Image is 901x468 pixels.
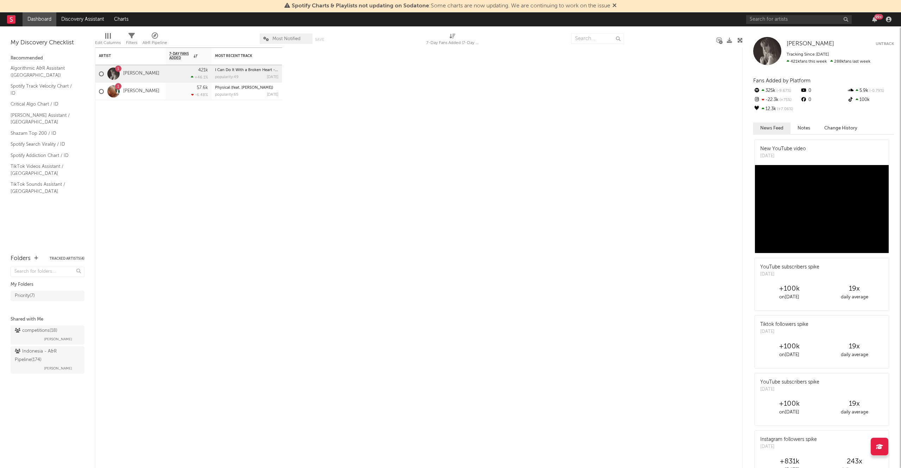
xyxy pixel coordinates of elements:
[822,351,887,359] div: daily average
[753,86,800,95] div: 325k
[876,40,894,48] button: Untrack
[15,292,35,300] div: Priority ( 7 )
[272,37,301,41] span: Most Notified
[11,315,84,324] div: Shared with Me
[109,12,133,26] a: Charts
[315,38,324,42] button: Save
[11,325,84,344] a: competitions(18)[PERSON_NAME]
[817,122,864,134] button: Change History
[822,457,887,466] div: 243 x
[123,88,159,94] a: [PERSON_NAME]
[757,351,822,359] div: on [DATE]
[292,3,610,9] span: : Some charts are now updating. We are continuing to work on the issue
[267,93,278,97] div: [DATE]
[215,86,278,90] div: Physical (feat. Troye Sivan)
[787,59,827,64] span: 421k fans this week
[143,30,167,50] div: A&R Pipeline
[874,14,883,19] div: 99 +
[95,30,121,50] div: Edit Columns
[215,86,273,90] a: Physical (feat. [PERSON_NAME])
[760,264,819,271] div: YouTube subscribers spike
[790,122,817,134] button: Notes
[292,3,429,9] span: Spotify Charts & Playlists not updating on Sodatone
[571,33,624,44] input: Search...
[11,54,84,63] div: Recommended
[56,12,109,26] a: Discovery Assistant
[787,59,870,64] span: 288k fans last week
[760,321,808,328] div: Tiktok followers spike
[11,152,77,159] a: Spotify Addiction Chart / ID
[215,68,319,72] a: I Can Do It With a Broken Heart - [PERSON_NAME] Remix
[757,293,822,302] div: on [DATE]
[44,364,72,373] span: [PERSON_NAME]
[760,379,819,386] div: YouTube subscribers spike
[757,285,822,293] div: +100k
[760,443,817,450] div: [DATE]
[95,39,121,47] div: Edit Columns
[215,68,278,72] div: I Can Do It With a Broken Heart - Dombresky Remix
[11,346,84,374] a: Indonesia - A&R Pipeline(174)[PERSON_NAME]
[757,342,822,351] div: +100k
[757,400,822,408] div: +100k
[267,75,278,79] div: [DATE]
[612,3,617,9] span: Dismiss
[143,39,167,47] div: A&R Pipeline
[775,89,791,93] span: -9.67 %
[23,12,56,26] a: Dashboard
[126,30,137,50] div: Filters
[197,86,208,90] div: 57.6k
[753,122,790,134] button: News Feed
[169,52,192,60] span: 7-Day Fans Added
[757,408,822,417] div: on [DATE]
[11,112,77,126] a: [PERSON_NAME] Assistant / [GEOGRAPHIC_DATA]
[198,68,208,72] div: 421k
[760,386,819,393] div: [DATE]
[44,335,72,343] span: [PERSON_NAME]
[760,153,806,160] div: [DATE]
[779,98,792,102] span: +75 %
[787,41,834,47] span: [PERSON_NAME]
[191,75,208,80] div: +46.1 %
[753,105,800,114] div: 12.3k
[215,54,268,58] div: Most Recent Track
[426,39,479,47] div: 7-Day Fans Added (7-Day Fans Added)
[757,457,822,466] div: +831k
[11,39,84,47] div: My Discovery Checklist
[800,95,847,105] div: 0
[746,15,852,24] input: Search for artists
[822,408,887,417] div: daily average
[15,327,57,335] div: competitions ( 18 )
[50,257,84,260] button: Tracked Artists(4)
[847,95,894,105] div: 100k
[11,254,31,263] div: Folders
[215,75,239,79] div: popularity: 49
[11,100,77,108] a: Critical Algo Chart / ID
[760,436,817,443] div: Instagram followers spike
[11,280,84,289] div: My Folders
[753,78,811,83] span: Fans Added by Platform
[123,71,159,77] a: [PERSON_NAME]
[787,40,834,48] a: [PERSON_NAME]
[753,95,800,105] div: -22.3k
[847,86,894,95] div: 5.9k
[99,54,152,58] div: Artist
[215,93,238,97] div: popularity: 65
[822,400,887,408] div: 19 x
[822,342,887,351] div: 19 x
[776,107,793,111] span: +7.06 %
[872,17,877,22] button: 99+
[760,328,808,335] div: [DATE]
[11,291,84,301] a: Priority(7)
[11,163,77,177] a: TikTok Videos Assistant / [GEOGRAPHIC_DATA]
[426,30,479,50] div: 7-Day Fans Added (7-Day Fans Added)
[191,93,208,97] div: -6.48 %
[760,271,819,278] div: [DATE]
[11,129,77,137] a: Shazam Top 200 / ID
[800,86,847,95] div: 0
[822,293,887,302] div: daily average
[11,267,84,277] input: Search for folders...
[787,52,829,57] span: Tracking Since: [DATE]
[11,64,77,79] a: Algorithmic A&R Assistant ([GEOGRAPHIC_DATA])
[760,145,806,153] div: New YouTube video
[822,285,887,293] div: 19 x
